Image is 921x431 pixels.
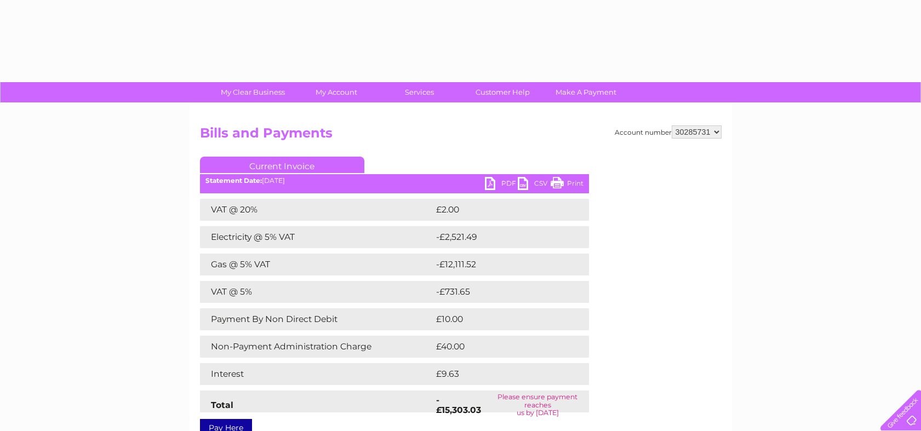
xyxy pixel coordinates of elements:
[433,308,567,330] td: £10.00
[433,336,568,358] td: £40.00
[374,82,465,102] a: Services
[433,226,573,248] td: -£2,521.49
[433,281,570,303] td: -£731.65
[200,125,722,146] h2: Bills and Payments
[433,199,564,221] td: £2.00
[208,82,298,102] a: My Clear Business
[200,157,364,173] a: Current Invoice
[200,199,433,221] td: VAT @ 20%
[487,390,589,419] td: Please ensure payment reaches us by [DATE]
[433,363,564,385] td: £9.63
[200,226,433,248] td: Electricity @ 5% VAT
[436,395,481,415] strong: -£15,303.03
[433,254,572,275] td: -£12,111.52
[200,308,433,330] td: Payment By Non Direct Debit
[291,82,381,102] a: My Account
[205,176,262,185] b: Statement Date:
[200,177,589,185] div: [DATE]
[457,82,548,102] a: Customer Help
[615,125,722,139] div: Account number
[200,336,433,358] td: Non-Payment Administration Charge
[200,281,433,303] td: VAT @ 5%
[200,363,433,385] td: Interest
[551,177,584,193] a: Print
[518,177,551,193] a: CSV
[211,400,233,410] strong: Total
[485,177,518,193] a: PDF
[541,82,631,102] a: Make A Payment
[200,254,433,275] td: Gas @ 5% VAT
